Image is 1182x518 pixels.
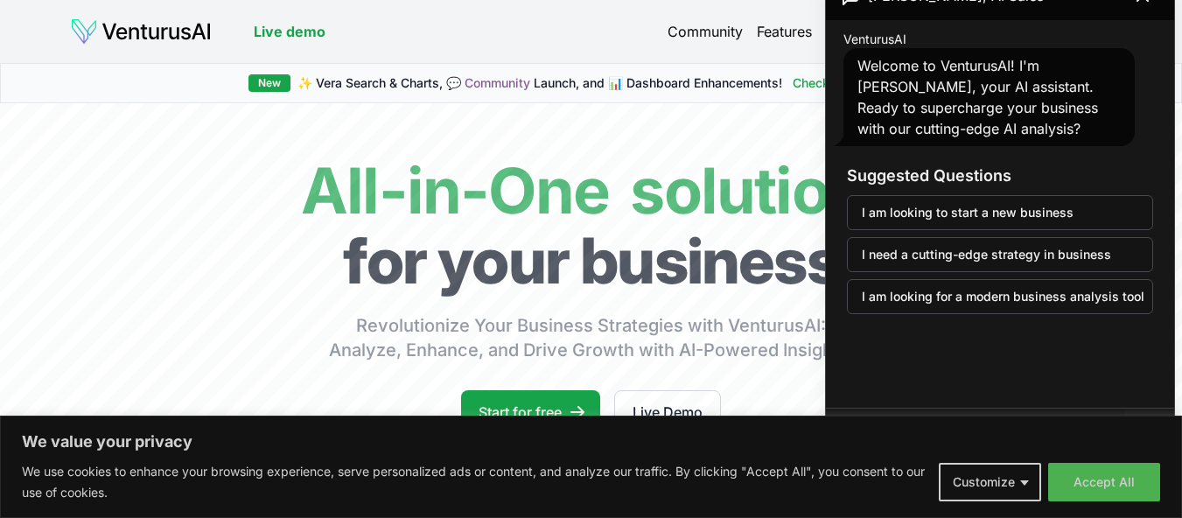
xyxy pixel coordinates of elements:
span: VenturusAI [843,31,906,48]
button: I am looking for a modern business analysis tool [847,279,1153,314]
a: Start for free [461,390,600,434]
button: Accept All [1048,463,1160,501]
a: Check them out here [793,74,934,92]
span: Welcome to VenturusAI! I'm [PERSON_NAME], your AI assistant. Ready to supercharge your business w... [857,57,1098,137]
a: Community [668,21,743,42]
div: New [248,74,290,92]
h3: Suggested Questions [847,164,1153,188]
a: Live Demo [614,390,721,434]
span: ✨ Vera Search & Charts, 💬 Launch, and 📊 Dashboard Enhancements! [297,74,782,92]
button: I am looking to start a new business [847,195,1153,230]
p: We value your privacy [22,431,1160,452]
a: Community [465,75,530,90]
img: logo [70,17,212,45]
p: We use cookies to enhance your browsing experience, serve personalized ads or content, and analyz... [22,461,926,503]
a: Features [757,21,812,42]
a: Live demo [254,21,325,42]
button: I need a cutting-edge strategy in business [847,237,1153,272]
button: Customize [939,463,1041,501]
